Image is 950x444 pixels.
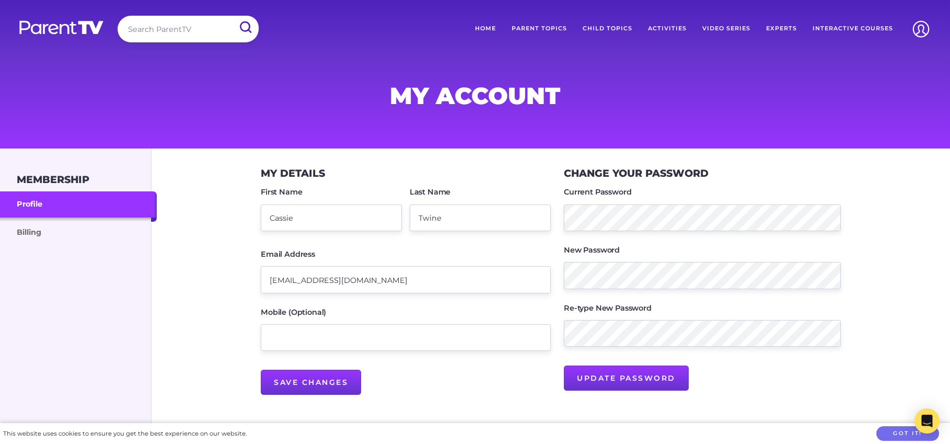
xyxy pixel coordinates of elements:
img: parenttv-logo-white.4c85aaf.svg [18,20,105,35]
label: Re-type New Password [564,304,652,312]
label: First Name [261,188,302,196]
h3: Change your Password [564,167,709,179]
input: Submit [231,16,259,39]
a: Home [467,16,504,42]
button: Got it! [876,426,939,441]
h3: Membership [17,174,89,186]
a: Video Series [694,16,758,42]
a: Interactive Courses [805,16,901,42]
h3: My Details [261,167,325,179]
label: Last Name [410,188,451,196]
a: Experts [758,16,805,42]
input: Save Changes [261,370,361,395]
a: Activities [640,16,694,42]
label: Email Address [261,251,315,258]
label: New Password [564,246,620,254]
h1: My Account [223,85,727,106]
img: Account [908,16,934,42]
div: This website uses cookies to ensure you get the best experience on our website. [3,428,247,439]
input: Search ParentTV [118,16,259,42]
div: Open Intercom Messenger [914,408,940,434]
a: Parent Topics [504,16,575,42]
label: Current Password [564,188,631,196]
label: Mobile (Optional) [261,309,326,316]
input: Update Password [564,366,689,391]
a: Child Topics [575,16,640,42]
